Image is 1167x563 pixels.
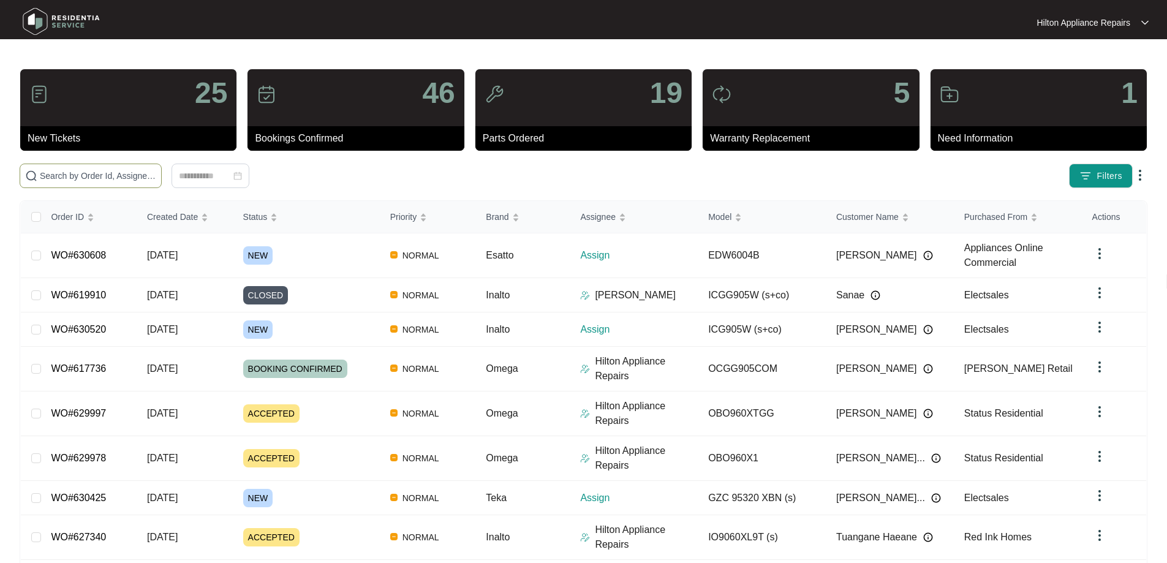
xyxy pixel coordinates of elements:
span: Omega [486,363,518,374]
img: dropdown arrow [1141,20,1149,26]
span: [PERSON_NAME] Retail [964,363,1073,374]
span: NEW [243,489,273,507]
p: Hilton Appliance Repairs [595,399,698,428]
p: Need Information [938,131,1147,146]
th: Status [233,201,380,233]
th: Created Date [137,201,233,233]
span: Filters [1097,170,1122,183]
img: dropdown arrow [1092,449,1107,464]
th: Priority [380,201,477,233]
span: Order ID [51,210,84,224]
input: Search by Order Id, Assignee Name, Customer Name, Brand and Model [40,169,156,183]
span: Created Date [147,210,198,224]
a: WO#629997 [51,408,106,418]
span: NEW [243,320,273,339]
img: Info icon [923,409,933,418]
span: [DATE] [147,493,178,503]
p: Assign [580,248,698,263]
img: Vercel Logo [390,325,398,333]
a: WO#629978 [51,453,106,463]
img: dropdown arrow [1092,246,1107,261]
span: NORMAL [398,322,444,337]
span: Electsales [964,324,1009,334]
span: Inalto [486,532,510,542]
span: [DATE] [147,408,178,418]
img: Info icon [931,453,941,463]
img: Info icon [931,493,941,503]
img: dropdown arrow [1092,360,1107,374]
p: 46 [422,78,455,108]
span: NORMAL [398,491,444,505]
p: Warranty Replacement [710,131,919,146]
span: Electsales [964,493,1009,503]
span: CLOSED [243,286,289,304]
td: OBO960X1 [698,436,826,481]
p: 19 [650,78,682,108]
img: Vercel Logo [390,533,398,540]
th: Customer Name [826,201,954,233]
span: ACCEPTED [243,404,300,423]
img: search-icon [25,170,37,182]
span: NORMAL [398,361,444,376]
img: icon [257,85,276,104]
span: Inalto [486,290,510,300]
img: Assigner Icon [580,364,590,374]
p: New Tickets [28,131,236,146]
span: Sanae [836,288,864,303]
th: Actions [1082,201,1146,233]
span: [DATE] [147,532,178,542]
th: Order ID [41,201,137,233]
span: Appliances Online Commercial [964,243,1043,268]
img: residentia service logo [18,3,104,40]
th: Brand [476,201,570,233]
td: ICG905W (s+co) [698,312,826,347]
span: [PERSON_NAME] [836,248,917,263]
img: filter icon [1079,170,1092,182]
span: Electsales [964,290,1009,300]
img: Info icon [871,290,880,300]
img: Assigner Icon [580,290,590,300]
a: WO#619910 [51,290,106,300]
span: Inalto [486,324,510,334]
img: dropdown arrow [1092,285,1107,300]
span: Assignee [580,210,616,224]
img: Info icon [923,325,933,334]
span: Brand [486,210,508,224]
img: Assigner Icon [580,453,590,463]
span: NEW [243,246,273,265]
span: Tuangane Haeane [836,530,917,545]
th: Assignee [570,201,698,233]
a: WO#630608 [51,250,106,260]
span: [PERSON_NAME] [836,322,917,337]
a: WO#630520 [51,324,106,334]
span: Customer Name [836,210,899,224]
p: Hilton Appliance Repairs [595,354,698,384]
p: 25 [195,78,227,108]
td: GZC 95320 XBN (s) [698,481,826,515]
img: dropdown arrow [1133,168,1147,183]
span: NORMAL [398,451,444,466]
a: WO#627340 [51,532,106,542]
span: Priority [390,210,417,224]
span: [PERSON_NAME]... [836,491,925,505]
img: icon [712,85,731,104]
p: Assign [580,322,698,337]
span: [DATE] [147,324,178,334]
a: WO#630425 [51,493,106,503]
img: Info icon [923,251,933,260]
img: Vercel Logo [390,409,398,417]
span: [DATE] [147,453,178,463]
p: 5 [894,78,910,108]
span: Model [708,210,731,224]
th: Purchased From [954,201,1082,233]
p: Hilton Appliance Repairs [595,444,698,473]
span: [DATE] [147,363,178,374]
img: dropdown arrow [1092,404,1107,419]
img: dropdown arrow [1092,528,1107,543]
span: Status Residential [964,453,1043,463]
td: ICGG905W (s+co) [698,278,826,312]
span: [PERSON_NAME] [836,406,917,421]
img: Info icon [923,364,933,374]
td: EDW6004B [698,233,826,278]
span: Omega [486,453,518,463]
